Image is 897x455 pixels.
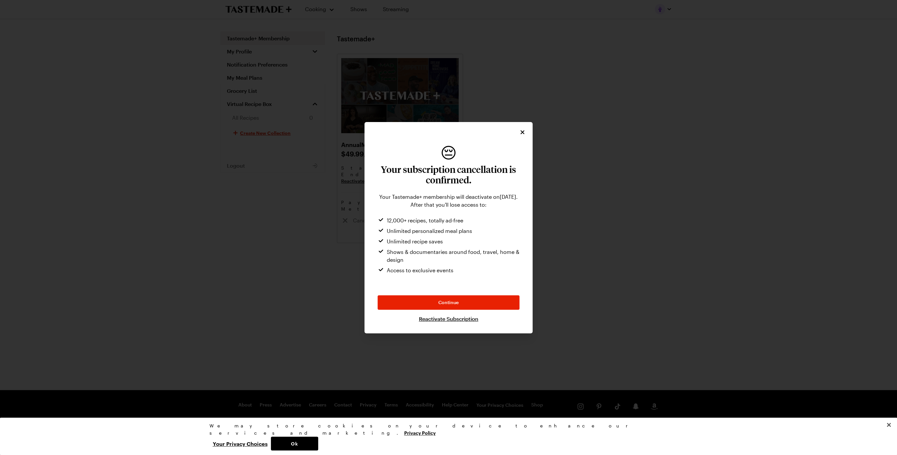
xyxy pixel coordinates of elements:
[378,295,519,310] button: Continue
[387,266,453,274] span: Access to exclusive events
[209,422,682,450] div: Privacy
[882,418,896,432] button: Close
[378,193,519,209] div: Your Tastemade+ membership will deactivate on [DATE] . After that you'll lose access to:
[438,299,459,306] span: Continue
[419,315,478,323] a: Reactivate Subscription
[387,227,472,235] span: Unlimited personalized meal plans
[209,422,682,437] div: We may store cookies on your device to enhance our services and marketing.
[519,129,526,136] button: Close
[209,437,271,450] button: Your Privacy Choices
[387,248,519,264] span: Shows & documentaries around food, travel, home & design
[378,164,519,185] h3: Your subscription cancellation is confirmed.
[387,217,463,224] span: 12,000+ recipes, totally ad-free
[271,437,318,450] button: Ok
[404,429,436,436] a: More information about your privacy, opens in a new tab
[440,144,457,160] span: disappointed face emoji
[387,238,443,245] span: Unlimited recipe saves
